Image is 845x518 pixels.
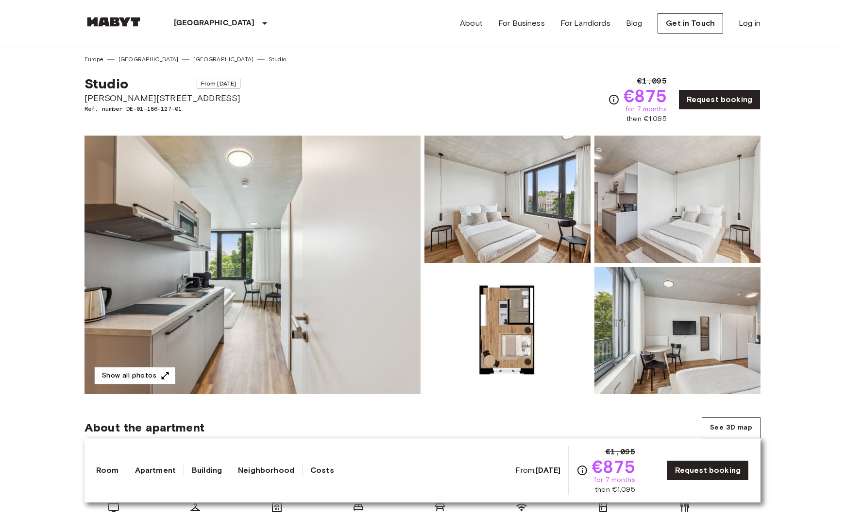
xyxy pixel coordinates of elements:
[174,17,255,29] p: [GEOGRAPHIC_DATA]
[536,466,560,475] b: [DATE]
[637,75,667,87] span: €1,095
[606,446,635,458] span: €1,095
[269,55,286,64] a: Studio
[594,267,760,394] img: Picture of unit DE-01-186-127-01
[84,92,240,104] span: [PERSON_NAME][STREET_ADDRESS]
[595,485,635,495] span: then €1,095
[678,89,760,110] a: Request booking
[84,55,103,64] a: Europe
[193,55,253,64] a: [GEOGRAPHIC_DATA]
[118,55,179,64] a: [GEOGRAPHIC_DATA]
[594,475,635,485] span: for 7 months
[424,267,591,394] img: Picture of unit DE-01-186-127-01
[84,104,240,113] span: Ref. number DE-01-186-127-01
[84,17,143,27] img: Habyt
[594,136,760,263] img: Picture of unit DE-01-186-127-01
[592,458,635,475] span: €875
[702,417,760,438] button: See 3D map
[84,420,204,435] span: About the apartment
[626,17,642,29] a: Blog
[94,367,176,385] button: Show all photos
[310,465,334,476] a: Costs
[560,17,610,29] a: For Landlords
[658,13,723,34] a: Get in Touch
[624,87,667,104] span: €875
[576,465,588,476] svg: Check cost overview for full price breakdown. Please note that discounts apply to new joiners onl...
[626,114,667,124] span: then €1,095
[197,79,241,88] span: From [DATE]
[192,465,222,476] a: Building
[238,465,294,476] a: Neighborhood
[96,465,119,476] a: Room
[608,94,620,105] svg: Check cost overview for full price breakdown. Please note that discounts apply to new joiners onl...
[135,465,176,476] a: Apartment
[424,136,591,263] img: Picture of unit DE-01-186-127-01
[460,17,483,29] a: About
[625,104,667,114] span: for 7 months
[498,17,545,29] a: For Business
[739,17,760,29] a: Log in
[667,460,749,481] a: Request booking
[84,75,128,92] span: Studio
[84,136,421,394] img: Marketing picture of unit DE-01-186-127-01
[515,465,560,476] span: From:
